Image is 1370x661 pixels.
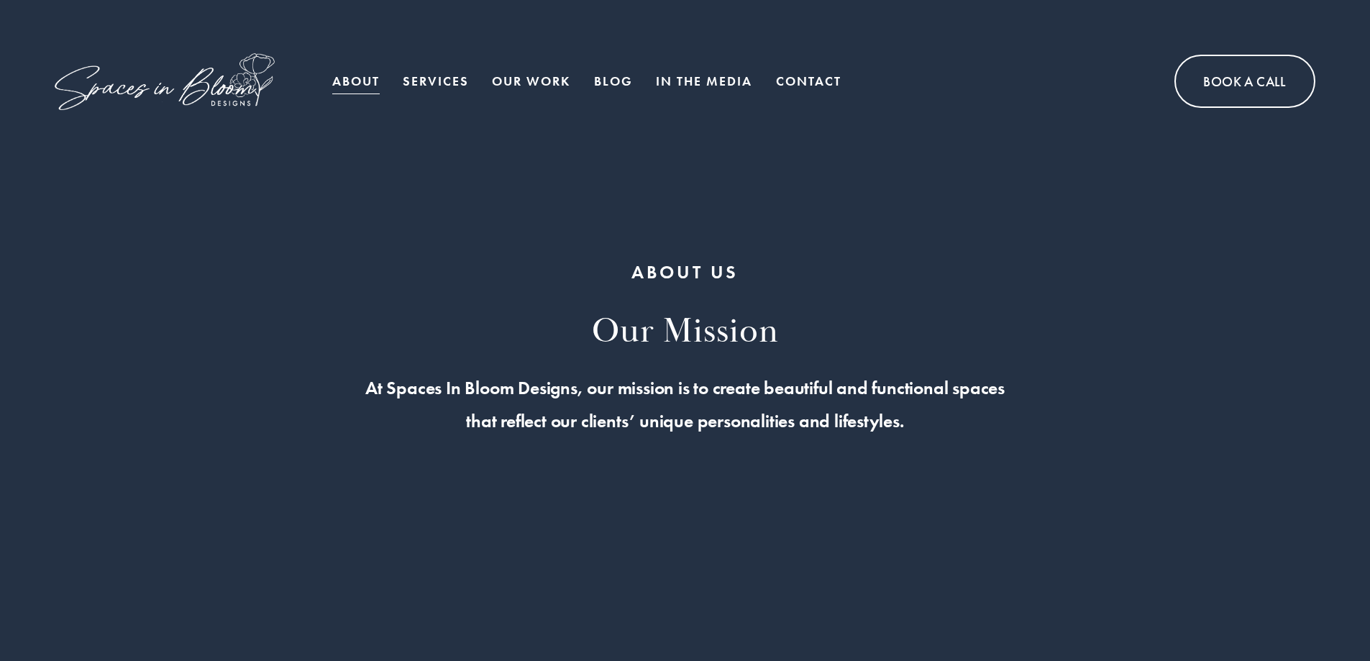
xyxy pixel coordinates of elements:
h2: our mission [254,310,1117,355]
p: At Spaces In Bloom Designs, our mission is to create beautiful and functional spaces that reflect... [254,372,1117,438]
a: Blog [594,67,633,96]
span: Services [403,68,469,95]
a: In the Media [656,67,752,96]
a: folder dropdown [403,67,469,96]
img: Spaces in Bloom Designs [55,53,274,110]
a: About [332,67,380,96]
h1: ABOUT US [254,260,1117,286]
a: Contact [776,67,841,96]
a: Book A Call [1174,55,1315,109]
a: Our Work [492,67,570,96]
